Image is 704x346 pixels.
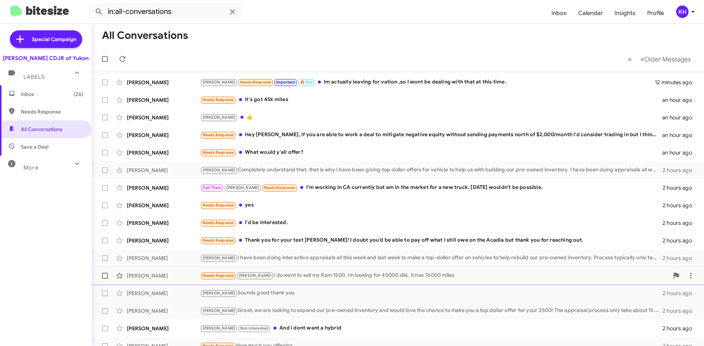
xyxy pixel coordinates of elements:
div: [PERSON_NAME] [127,290,200,297]
span: [PERSON_NAME] [203,115,235,120]
span: Needs Response [203,220,234,225]
span: Needs Response [240,80,271,85]
span: [PERSON_NAME] [203,291,235,295]
div: [PERSON_NAME] [127,237,200,244]
span: Inbox [21,90,83,98]
div: an hour ago [662,114,698,121]
div: Completely understand that, that is why I have been giving top dollar offers for vehicle to help ... [200,166,663,174]
span: Needs Response [203,238,234,243]
div: 2 hours ago [663,290,698,297]
div: [PERSON_NAME] [127,307,200,315]
span: All Conversations [21,126,62,133]
button: KH [670,5,696,18]
div: KH [676,5,689,18]
div: [PERSON_NAME] [127,149,200,156]
div: 2 hours ago [663,237,698,244]
div: [PERSON_NAME] [127,167,200,174]
div: Great, we are looking to expand our pre-owned inventory and would love the chance to make you a t... [200,306,663,315]
span: (26) [74,90,83,98]
div: 👍 [200,113,662,122]
a: Inbox [546,3,572,24]
div: I'm working in CA currently but am in the market for a new truck. [DATE] wouldn't be possible. [200,183,663,192]
span: » [640,55,644,64]
div: I do want to sell my Ram 1500. Im looking for 45000 dlls. It has 76000 miles [200,271,669,280]
a: Insights [609,3,641,24]
div: [PERSON_NAME] [127,96,200,104]
span: [PERSON_NAME] [203,326,235,331]
div: [PERSON_NAME] [127,79,200,86]
span: Needs Response [203,150,234,155]
span: [PERSON_NAME] [203,168,235,172]
div: an hour ago [662,131,698,139]
div: Sounds good thank you [200,289,663,297]
div: [PERSON_NAME] [127,114,200,121]
span: [PERSON_NAME] [203,80,235,85]
span: Needs Response [203,203,234,208]
span: Important [276,80,295,85]
div: [PERSON_NAME] [127,184,200,191]
span: [PERSON_NAME] [239,273,271,278]
div: an hour ago [662,96,698,104]
div: [PERSON_NAME] [127,272,200,279]
span: Special Campaign [32,36,76,43]
span: Labels [23,74,45,80]
a: Calendar [572,3,609,24]
div: 2 hours ago [663,219,698,227]
span: Call Them [203,185,222,190]
div: 2 hours ago [663,184,698,191]
div: [PERSON_NAME] [127,254,200,262]
div: Im actually leaving for vation ,so I wont be dealing with that at this time. [200,78,655,86]
div: [PERSON_NAME] [127,325,200,332]
div: 2 hours ago [663,325,698,332]
div: [PERSON_NAME] [127,202,200,209]
div: yes [200,201,663,209]
div: Thank you for your text [PERSON_NAME]! I doubt you'd be able to pay off what I still owe on the A... [200,236,663,245]
span: Save a Deal [21,143,48,150]
div: It's got 45k miles [200,96,662,104]
button: Next [636,52,695,67]
a: Special Campaign [10,30,82,48]
div: 2 hours ago [663,307,698,315]
span: Needs Response [21,108,83,115]
h1: All Conversations [102,30,188,41]
div: 2 hours ago [663,167,698,174]
nav: Page navigation example [624,52,695,67]
div: I have been doing interactive appraisals all this week and last week to make a top-dollar offer o... [200,254,663,262]
span: Needs Response [203,133,234,137]
div: 2 hours ago [663,254,698,262]
span: Not-Interested [240,326,268,331]
span: More [23,164,38,171]
div: Hey [PERSON_NAME], if you are able to work a deal to mitigate negative equity without sending pay... [200,131,662,139]
span: Needs Response [264,185,295,190]
span: 🔥 Hot [300,80,312,85]
span: Needs Response [203,97,234,102]
span: [PERSON_NAME] [203,308,235,313]
div: 12 minutes ago [655,79,698,86]
div: What would y'all offer? [200,148,662,157]
div: an hour ago [662,149,698,156]
div: [PERSON_NAME] [127,131,200,139]
span: « [628,55,632,64]
div: [PERSON_NAME] CDJR of Yukon [3,55,89,62]
span: [PERSON_NAME] [227,185,259,190]
div: 2 hours ago [663,202,698,209]
span: Needs Response [203,273,234,278]
a: Profile [641,3,670,24]
span: Older Messages [644,55,691,63]
div: [PERSON_NAME] [127,219,200,227]
div: And i dont want a hybrid [200,324,663,332]
button: Previous [623,52,636,67]
div: I'd be interested. [200,219,663,227]
span: [PERSON_NAME] [203,256,235,260]
input: Search [89,3,243,21]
